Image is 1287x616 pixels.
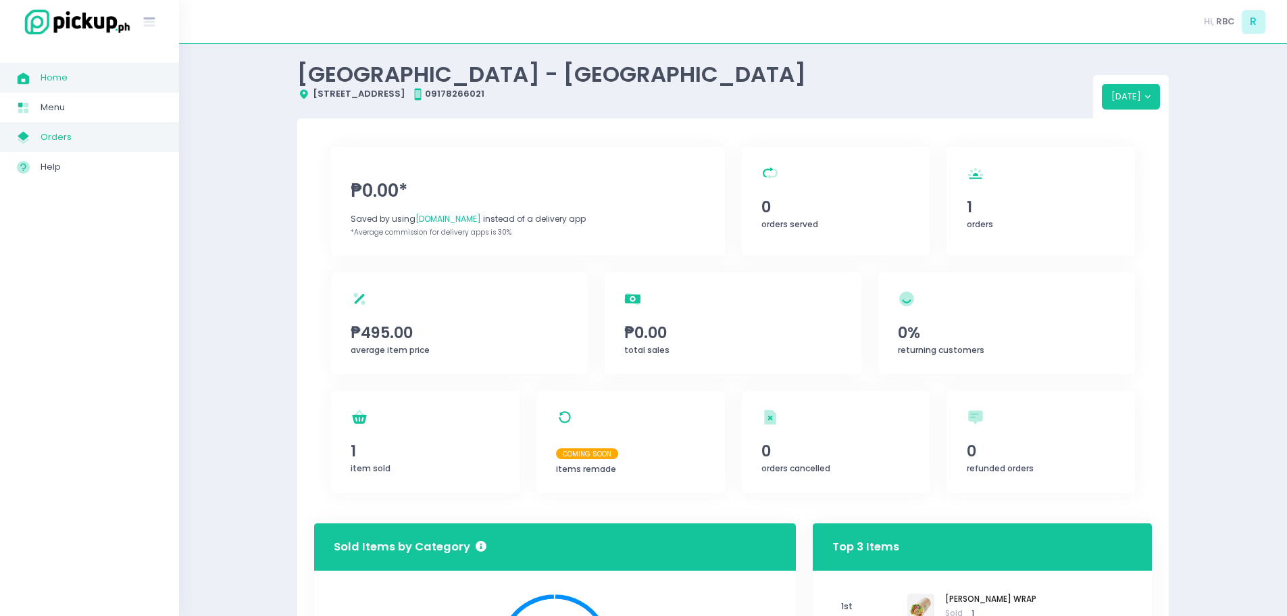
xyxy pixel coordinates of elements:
[1204,15,1214,28] span: Hi,
[832,527,899,566] h3: Top 3 Items
[351,321,568,344] span: ₱495.00
[351,213,705,225] div: Saved by using instead of a delivery app
[351,344,430,356] span: average item price
[947,147,1135,256] a: 1orders
[331,391,520,493] a: 1item sold
[898,344,984,356] span: returning customers
[761,440,910,463] span: 0
[41,69,162,87] span: Home
[898,321,1115,344] span: 0%
[947,391,1135,493] a: 0refunded orders
[742,147,930,256] a: 0orders served
[624,321,842,344] span: ₱0.00
[334,539,486,556] h3: Sold Items by Category
[351,463,390,474] span: item sold
[297,87,1093,101] div: [STREET_ADDRESS] 09178266021
[351,440,499,463] span: 1
[556,448,618,459] span: Coming Soon
[17,7,132,37] img: logo
[761,195,910,218] span: 0
[742,391,930,493] a: 0orders cancelled
[761,463,830,474] span: orders cancelled
[415,213,481,224] span: [DOMAIN_NAME]
[967,440,1115,463] span: 0
[761,218,818,230] span: orders served
[967,463,1034,474] span: refunded orders
[1242,10,1265,34] span: R
[297,61,1093,87] div: [GEOGRAPHIC_DATA] - [GEOGRAPHIC_DATA]
[41,128,162,146] span: Orders
[624,344,670,356] span: total sales
[1102,84,1161,110] button: [DATE]
[331,273,588,374] a: ₱495.00average item price
[41,158,162,176] span: Help
[1216,15,1235,28] span: RBC
[351,178,705,204] span: ₱0.00*
[556,463,616,475] span: items remade
[878,273,1135,374] a: 0%returning customers
[945,594,1036,606] span: [PERSON_NAME] WRAP
[351,227,511,237] span: *Average commission for delivery apps is 30%
[967,218,993,230] span: orders
[41,99,162,116] span: Menu
[605,273,861,374] a: ₱0.00total sales
[967,195,1115,218] span: 1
